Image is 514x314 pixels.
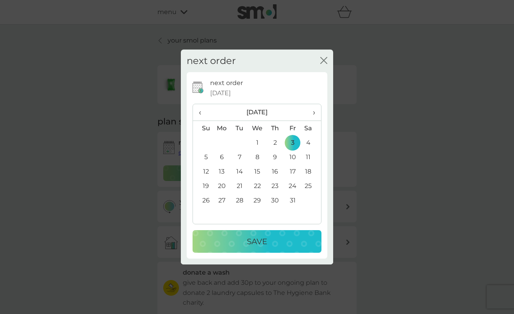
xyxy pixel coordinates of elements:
td: 26 [193,193,213,208]
td: 29 [248,193,266,208]
td: 18 [302,164,321,179]
span: ‹ [199,104,207,121]
td: 9 [266,150,284,164]
th: [DATE] [213,104,302,121]
span: › [307,104,315,121]
span: [DATE] [210,88,231,98]
th: Tu [231,121,248,136]
td: 20 [213,179,231,193]
th: Su [193,121,213,136]
td: 24 [284,179,302,193]
th: Fr [284,121,302,136]
th: Sa [302,121,321,136]
td: 11 [302,150,321,164]
th: Th [266,121,284,136]
td: 21 [231,179,248,193]
td: 28 [231,193,248,208]
button: close [320,57,327,65]
td: 31 [284,193,302,208]
td: 2 [266,135,284,150]
td: 6 [213,150,231,164]
th: We [248,121,266,136]
td: 1 [248,135,266,150]
td: 22 [248,179,266,193]
td: 7 [231,150,248,164]
button: Save [193,230,321,253]
h2: next order [187,55,236,67]
td: 23 [266,179,284,193]
td: 17 [284,164,302,179]
td: 12 [193,164,213,179]
td: 10 [284,150,302,164]
td: 14 [231,164,248,179]
td: 3 [284,135,302,150]
th: Mo [213,121,231,136]
td: 15 [248,164,266,179]
td: 8 [248,150,266,164]
p: Save [247,235,267,248]
td: 27 [213,193,231,208]
td: 25 [302,179,321,193]
td: 5 [193,150,213,164]
td: 16 [266,164,284,179]
td: 19 [193,179,213,193]
p: next order [210,78,243,88]
td: 4 [302,135,321,150]
td: 13 [213,164,231,179]
td: 30 [266,193,284,208]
